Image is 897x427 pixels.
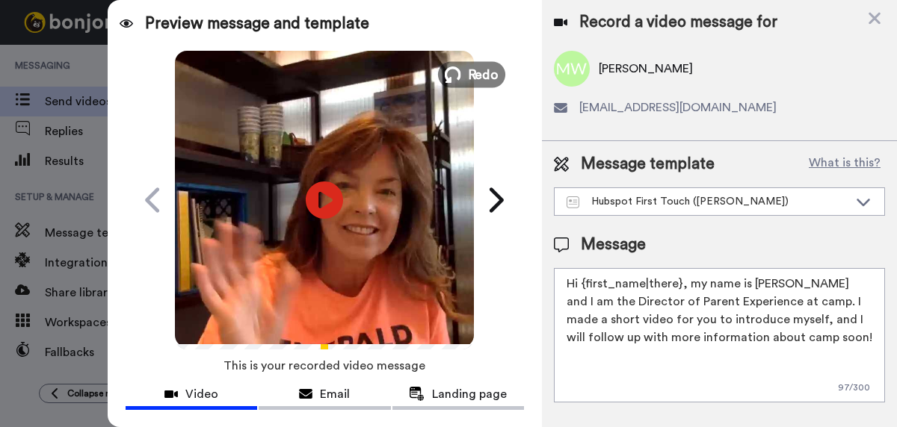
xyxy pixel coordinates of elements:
img: Message-temps.svg [567,196,579,208]
span: Landing page [432,385,507,403]
div: Hubspot First Touch ([PERSON_NAME]) [567,194,848,209]
span: This is your recorded video message [224,349,425,382]
span: [EMAIL_ADDRESS][DOMAIN_NAME] [579,99,777,116]
textarea: Hi {first_name|there}, my name is [PERSON_NAME] and I am the Director of Parent Experience at cam... [554,268,885,402]
button: What is this? [804,153,885,175]
span: Message template [581,153,715,175]
span: Video [185,385,218,403]
span: Message [581,234,646,256]
span: Email [320,385,350,403]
